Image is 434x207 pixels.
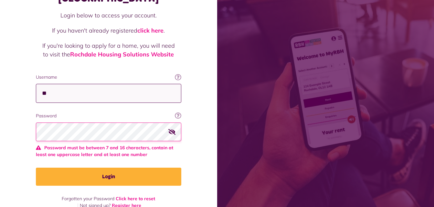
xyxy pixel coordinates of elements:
p: If you haven't already registered . [42,26,175,35]
button: Login [36,168,181,186]
label: Password [36,113,181,119]
a: Click here to reset [116,196,155,202]
p: Login below to access your account. [42,11,175,20]
span: Forgotten your Password [62,196,114,202]
a: click here [137,27,164,34]
a: Rochdale Housing Solutions Website [70,51,174,58]
span: Password must be between 7 and 16 characters, contain at least one uppercase letter and at least ... [36,144,181,158]
p: If you're looking to apply for a home, you will need to visit the [42,41,175,59]
label: Username [36,74,181,81]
